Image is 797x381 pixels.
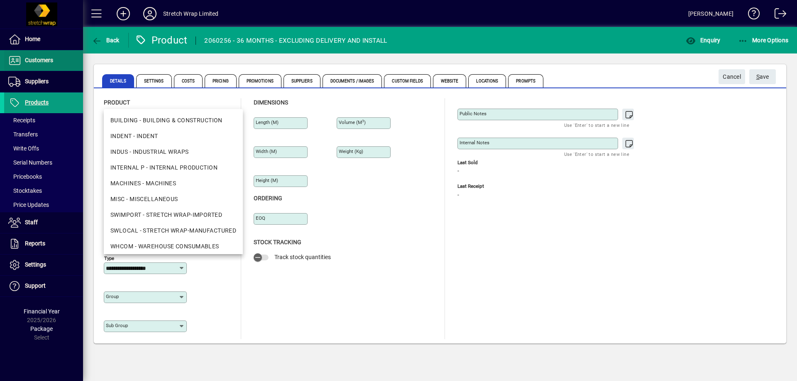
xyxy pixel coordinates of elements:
[4,155,83,170] a: Serial Numbers
[384,74,430,87] span: Custom Fields
[457,192,459,199] span: -
[688,7,733,20] div: [PERSON_NAME]
[4,71,83,92] a: Suppliers
[362,119,364,123] sup: 3
[30,325,53,332] span: Package
[104,128,243,144] mat-option: INDENT - INDENT
[339,148,363,154] mat-label: Weight (Kg)
[256,177,278,183] mat-label: Height (m)
[90,33,122,48] button: Back
[25,282,46,289] span: Support
[433,74,467,87] span: Website
[4,233,83,254] a: Reports
[756,70,769,84] span: ave
[104,144,243,160] mat-option: INDUS - INDUSTRIAL WRAPS
[25,78,49,85] span: Suppliers
[686,37,720,44] span: Enquiry
[25,57,53,63] span: Customers
[684,33,722,48] button: Enquiry
[749,69,776,84] button: Save
[239,74,281,87] span: Promotions
[106,294,119,299] mat-label: Group
[564,149,629,159] mat-hint: Use 'Enter' to start a new line
[110,195,236,204] div: MISC - MISCELLANEOUS
[25,261,46,268] span: Settings
[339,119,366,125] mat-label: Volume (m )
[8,159,52,166] span: Serial Numbers
[742,2,760,29] a: Knowledge Base
[137,6,163,21] button: Profile
[104,160,243,175] mat-option: INTERNAL P - INTERNAL PRODUCTION
[4,50,83,71] a: Customers
[4,127,83,141] a: Transfers
[4,170,83,184] a: Pricebooks
[92,37,120,44] span: Back
[110,6,137,21] button: Add
[468,74,506,87] span: Locations
[110,242,236,251] div: WHCOM - WAREHOUSE CONSUMABLES
[25,240,45,247] span: Reports
[8,173,42,180] span: Pricebooks
[8,201,49,208] span: Price Updates
[723,70,741,84] span: Cancel
[738,37,789,44] span: More Options
[256,148,277,154] mat-label: Width (m)
[110,179,236,188] div: MACHINES - MACHINES
[83,33,129,48] app-page-header-button: Back
[104,255,114,261] mat-label: Type
[8,187,42,194] span: Stocktakes
[256,215,265,221] mat-label: EOQ
[457,160,582,165] span: Last Sold
[8,131,38,138] span: Transfers
[110,226,236,235] div: SWLOCAL - STRETCH WRAP-MANUFACTURED
[323,74,382,87] span: Documents / Images
[204,34,387,47] div: 2060256 - 36 MONTHS - EXCLUDING DELIVERY AND INSTALL
[254,195,282,201] span: Ordering
[284,74,320,87] span: Suppliers
[4,212,83,233] a: Staff
[25,219,38,226] span: Staff
[768,2,787,29] a: Logout
[4,276,83,296] a: Support
[457,184,582,189] span: Last Receipt
[163,7,219,20] div: Stretch Wrap Limited
[719,69,745,84] button: Cancel
[25,99,49,106] span: Products
[8,145,39,152] span: Write Offs
[205,74,237,87] span: Pricing
[110,163,236,172] div: INTERNAL P - INTERNAL PRODUCTION
[104,99,130,106] span: Product
[274,254,331,260] span: Track stock quantities
[106,323,128,328] mat-label: Sub group
[135,34,188,47] div: Product
[102,74,134,87] span: Details
[110,211,236,219] div: SWIMPORT - STRETCH WRAP-IMPORTED
[104,223,243,238] mat-option: SWLOCAL - STRETCH WRAP-MANUFACTURED
[110,148,236,156] div: INDUS - INDUSTRIAL WRAPS
[174,74,203,87] span: Costs
[104,175,243,191] mat-option: MACHINES - MACHINES
[756,73,760,80] span: S
[460,140,489,146] mat-label: Internal Notes
[460,111,487,116] mat-label: Public Notes
[4,198,83,212] a: Price Updates
[256,119,279,125] mat-label: Length (m)
[110,132,236,141] div: INDENT - INDENT
[4,184,83,198] a: Stocktakes
[104,238,243,254] mat-option: WHCOM - WAREHOUSE CONSUMABLES
[136,74,172,87] span: Settings
[24,308,60,315] span: Financial Year
[508,74,543,87] span: Prompts
[254,239,301,245] span: Stock Tracking
[104,191,243,207] mat-option: MISC - MISCELLANEOUS
[104,207,243,223] mat-option: SWIMPORT - STRETCH WRAP-IMPORTED
[4,255,83,275] a: Settings
[736,33,791,48] button: More Options
[110,116,236,125] div: BUILDING - BUILDING & CONSTRUCTION
[254,99,288,106] span: Dimensions
[8,117,35,124] span: Receipts
[4,141,83,155] a: Write Offs
[457,168,459,175] span: -
[4,29,83,50] a: Home
[4,113,83,127] a: Receipts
